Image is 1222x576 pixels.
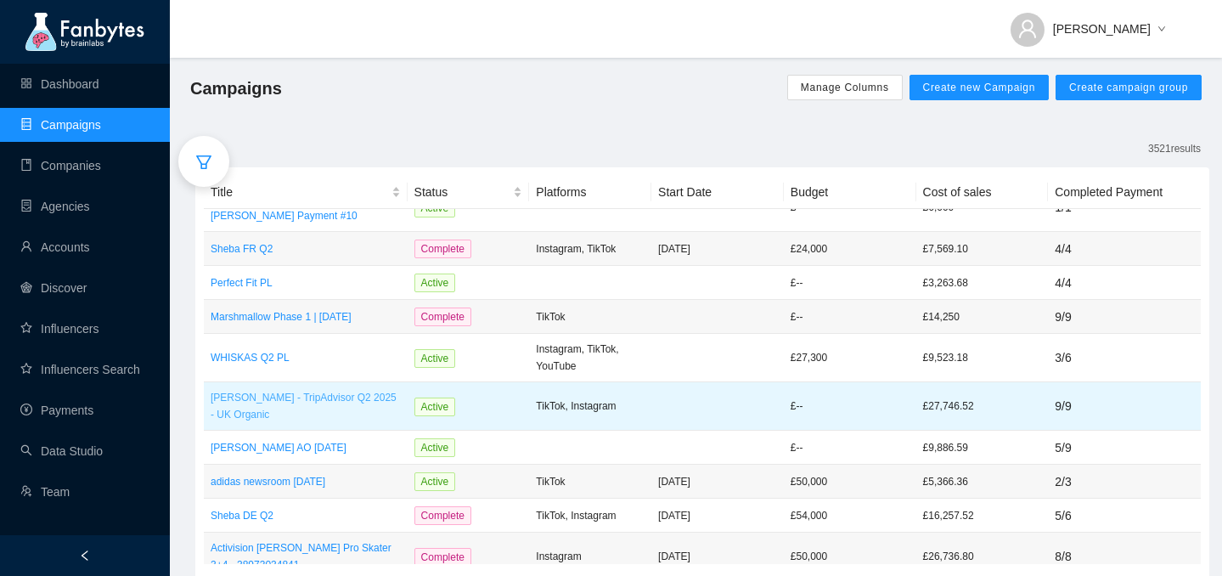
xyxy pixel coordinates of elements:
p: £9,886.59 [923,439,1042,456]
button: [PERSON_NAME]down [997,8,1180,36]
p: Instagram, TikTok [536,240,645,257]
p: £ -- [791,398,909,415]
td: 4 / 4 [1048,232,1201,266]
p: [DATE] [658,240,777,257]
a: adidas newsroom [DATE] [211,473,401,490]
span: Complete [414,240,471,258]
p: [DATE] [658,507,777,524]
button: Create new Campaign [909,75,1050,100]
p: Instagram, TikTok, YouTube [536,341,645,375]
th: Budget [784,176,916,209]
p: £27,746.52 [923,398,1042,415]
p: £ 50,000 [791,473,909,490]
span: filter [195,154,212,171]
p: TikTok [536,473,645,490]
td: 5 / 9 [1048,431,1201,465]
span: user [1017,19,1038,39]
th: Completed Payment [1048,176,1201,209]
a: databaseCampaigns [20,118,101,132]
span: down [1157,25,1166,35]
p: 3521 results [1148,140,1201,157]
a: userAccounts [20,240,90,254]
td: 5 / 6 [1048,499,1201,533]
span: Status [414,183,510,201]
span: Manage Columns [801,81,889,94]
span: Title [211,183,388,201]
span: Campaigns [190,75,282,102]
p: £9,523.18 [923,349,1042,366]
span: Active [414,274,456,292]
p: £ 27,300 [791,349,909,366]
span: [PERSON_NAME] [1053,20,1151,38]
a: WHISKAS Q2 PL [211,349,401,366]
button: Manage Columns [787,75,903,100]
a: radar-chartDiscover [20,281,87,295]
p: £3,263.68 [923,274,1042,291]
a: usergroup-addTeam [20,485,70,499]
a: [PERSON_NAME] - TripAdvisor Q2 2025 - UK Organic [211,389,401,423]
span: Active [414,438,456,457]
p: £16,257.52 [923,507,1042,524]
p: TikTok, Instagram [536,507,645,524]
a: containerAgencies [20,200,90,213]
p: £ 24,000 [791,240,909,257]
a: pay-circlePayments [20,404,93,417]
td: 9 / 9 [1048,382,1201,431]
th: Title [204,176,408,209]
a: Perfect Fit PL [211,274,401,291]
a: searchData Studio [20,444,103,458]
a: appstoreDashboard [20,77,99,91]
span: Active [414,398,456,416]
p: TikTok [536,308,645,325]
p: £ -- [791,274,909,291]
p: £ -- [791,308,909,325]
a: bookCompanies [20,159,101,172]
a: starInfluencers [20,322,99,336]
span: Create new Campaign [923,81,1036,94]
a: Sheba FR Q2 [211,240,401,257]
span: Active [414,472,456,491]
a: Activision [PERSON_NAME] Pro Skater 3+4 - 38973034841 [211,539,401,573]
p: £ -- [791,439,909,456]
p: £26,736.80 [923,548,1042,565]
td: 2 / 3 [1048,465,1201,499]
p: Instagram [536,548,645,565]
p: [DATE] [658,548,777,565]
button: Create campaign group [1056,75,1202,100]
span: Complete [414,506,471,525]
a: Sheba DE Q2 [211,507,401,524]
a: starInfluencers Search [20,363,140,376]
th: Status [408,176,530,209]
th: Start Date [651,176,784,209]
p: [DATE] [658,473,777,490]
span: left [79,550,91,562]
span: Create campaign group [1069,81,1188,94]
span: Complete [414,548,471,567]
a: Marshmallow Phase 1 | [DATE] [211,308,401,325]
p: £7,569.10 [923,240,1042,257]
td: 3 / 6 [1048,334,1201,382]
p: £ 50,000 [791,548,909,565]
td: 9 / 9 [1048,300,1201,334]
p: £14,250 [923,308,1042,325]
p: £5,366.36 [923,473,1042,490]
span: Active [414,349,456,368]
th: Platforms [529,176,651,209]
td: 4 / 4 [1048,266,1201,300]
p: £ 54,000 [791,507,909,524]
span: Complete [414,308,471,326]
p: TikTok, Instagram [536,398,645,415]
a: [PERSON_NAME] AO [DATE] [211,439,401,456]
th: Cost of sales [916,176,1049,209]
